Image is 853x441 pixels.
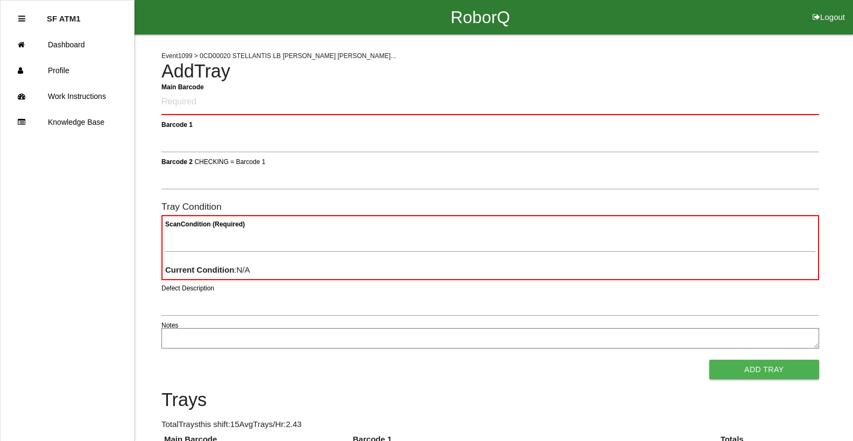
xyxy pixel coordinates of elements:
b: Main Barcode [161,83,204,90]
p: Total Trays this shift: 15 Avg Trays /Hr: 2.43 [161,418,819,431]
a: Dashboard [1,32,134,58]
label: Notes [161,321,178,330]
span: : N/A [165,265,250,274]
a: Work Instructions [1,83,134,109]
b: Barcode 2 [161,158,193,165]
div: Close [18,6,25,32]
h4: Add Tray [161,61,819,82]
span: CHECKING = Barcode 1 [194,158,265,165]
a: Profile [1,58,134,83]
b: Current Condition [165,265,234,274]
a: Knowledge Base [1,109,134,135]
h6: Tray Condition [161,202,819,212]
p: SF ATM1 [47,6,81,23]
span: Event 1099 > 0CD00020 STELLANTIS LB [PERSON_NAME] [PERSON_NAME]... [161,52,396,60]
button: Add Tray [709,360,819,379]
b: Scan Condition (Required) [165,220,245,228]
label: Defect Description [161,283,214,293]
b: Barcode 1 [161,120,193,128]
input: Required [161,90,819,115]
h4: Trays [161,390,819,410]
